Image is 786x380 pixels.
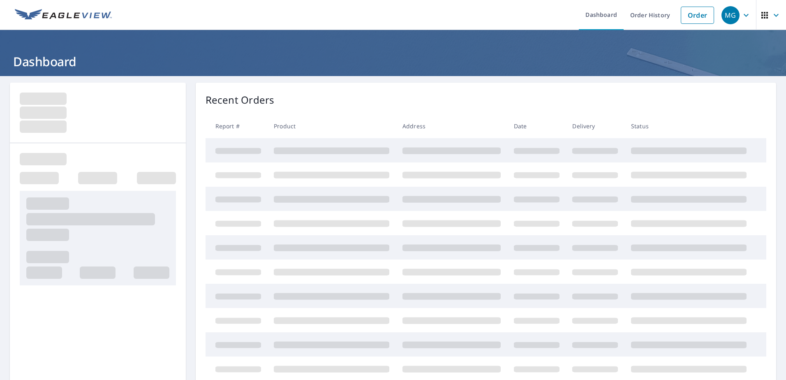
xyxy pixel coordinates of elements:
a: Order [681,7,714,24]
div: MG [721,6,740,24]
th: Date [507,114,566,138]
th: Report # [206,114,268,138]
img: EV Logo [15,9,112,21]
p: Recent Orders [206,93,275,107]
th: Product [267,114,396,138]
th: Delivery [566,114,624,138]
th: Status [624,114,753,138]
th: Address [396,114,507,138]
h1: Dashboard [10,53,776,70]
